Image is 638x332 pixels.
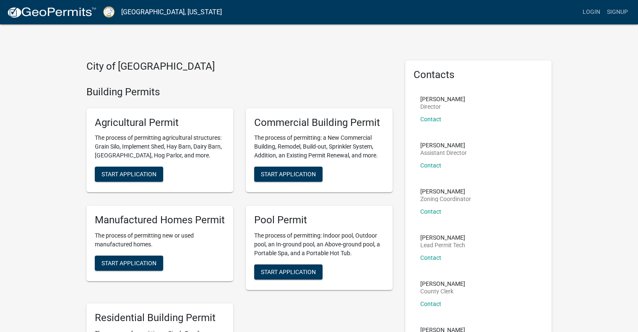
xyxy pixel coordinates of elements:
p: [PERSON_NAME] [420,281,465,287]
a: Contact [420,208,441,215]
p: The process of permitting new or used manufactured homes. [95,231,225,249]
button: Start Application [254,264,323,280]
img: Putnam County, Georgia [103,6,115,18]
p: [PERSON_NAME] [420,188,471,194]
h5: Residential Building Permit [95,312,225,324]
a: Contact [420,116,441,123]
p: County Clerk [420,288,465,294]
button: Start Application [95,256,163,271]
span: Start Application [261,269,316,275]
p: Assistant Director [420,150,467,156]
h5: Pool Permit [254,214,384,226]
a: Contact [420,301,441,307]
p: The process of permitting: Indoor pool, Outdoor pool, an In-ground pool, an Above-ground pool, a ... [254,231,384,258]
h5: Agricultural Permit [95,117,225,129]
p: Lead Permit Tech [420,242,465,248]
button: Start Application [95,167,163,182]
span: Start Application [102,171,156,178]
a: Login [579,4,604,20]
h5: Commercial Building Permit [254,117,384,129]
h4: City of [GEOGRAPHIC_DATA] [86,60,393,73]
h5: Contacts [414,69,544,81]
p: The process of permitting: a New Commercial Building, Remodel, Build-out, Sprinkler System, Addit... [254,133,384,160]
p: Director [420,104,465,110]
button: Start Application [254,167,323,182]
p: [PERSON_NAME] [420,142,467,148]
span: Start Application [261,171,316,178]
a: [GEOGRAPHIC_DATA], [US_STATE] [121,5,222,19]
a: Signup [604,4,631,20]
a: Contact [420,254,441,261]
p: [PERSON_NAME] [420,96,465,102]
a: Contact [420,162,441,169]
h5: Manufactured Homes Permit [95,214,225,226]
p: The process of permitting agricultural structures: Grain Silo, Implement Shed, Hay Barn, Dairy Ba... [95,133,225,160]
p: [PERSON_NAME] [420,235,465,241]
h4: Building Permits [86,86,393,98]
p: Zoning Coordinator [420,196,471,202]
span: Start Application [102,260,156,267]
